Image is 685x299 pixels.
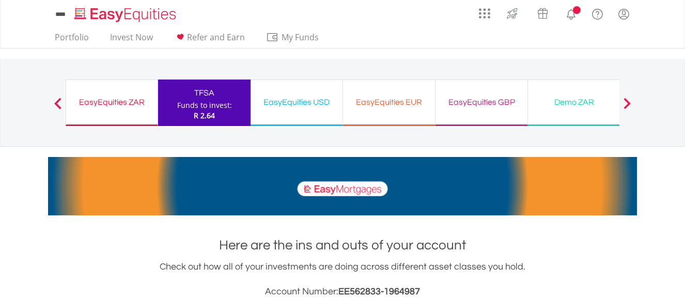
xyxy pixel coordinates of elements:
[558,3,584,23] a: Notifications
[48,285,637,299] h3: Account Number:
[70,3,180,23] a: Home page
[504,5,521,22] img: thrive-v2.svg
[164,86,244,100] div: TFSA
[48,236,637,255] h1: Here are the ins and outs of your account
[442,95,521,109] div: EasyEquities GBP
[611,3,637,25] a: My Profile
[479,8,490,19] img: grid-menu-icon.svg
[72,6,180,23] img: EasyEquities_Logo.png
[51,32,93,48] a: Portfolio
[177,100,232,111] div: Funds to invest:
[527,3,558,22] a: Vouchers
[48,157,637,215] img: EasyMortage Promotion Banner
[48,103,68,113] button: Previous
[72,95,151,109] div: EasyEquities ZAR
[534,95,614,109] div: Demo ZAR
[534,5,551,22] img: vouchers-v2.svg
[194,111,215,120] span: R 2.64
[257,95,336,109] div: EasyEquities USD
[170,32,249,48] a: Refer and Earn
[584,3,611,23] a: FAQ's and Support
[617,103,637,113] button: Next
[187,32,245,43] span: Refer and Earn
[266,30,334,44] span: My Funds
[48,260,637,299] div: Check out how all of your investments are doing across different asset classes you hold.
[338,287,420,296] span: EE562833-1964987
[349,95,429,109] div: EasyEquities EUR
[106,32,157,48] a: Invest Now
[472,3,497,19] a: AppsGrid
